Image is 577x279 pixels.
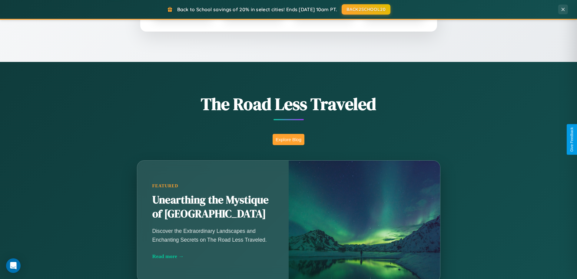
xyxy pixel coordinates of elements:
[342,4,390,15] button: BACK2SCHOOL20
[570,127,574,152] div: Give Feedback
[152,193,274,221] h2: Unearthing the Mystique of [GEOGRAPHIC_DATA]
[177,6,337,12] span: Back to School savings of 20% in select cities! Ends [DATE] 10am PT.
[152,227,274,244] p: Discover the Extraordinary Landscapes and Enchanting Secrets on The Road Less Traveled.
[273,134,304,145] button: Explore Blog
[6,258,21,273] div: Open Intercom Messenger
[152,253,274,260] div: Read more →
[107,92,470,116] h1: The Road Less Traveled
[152,183,274,189] div: Featured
